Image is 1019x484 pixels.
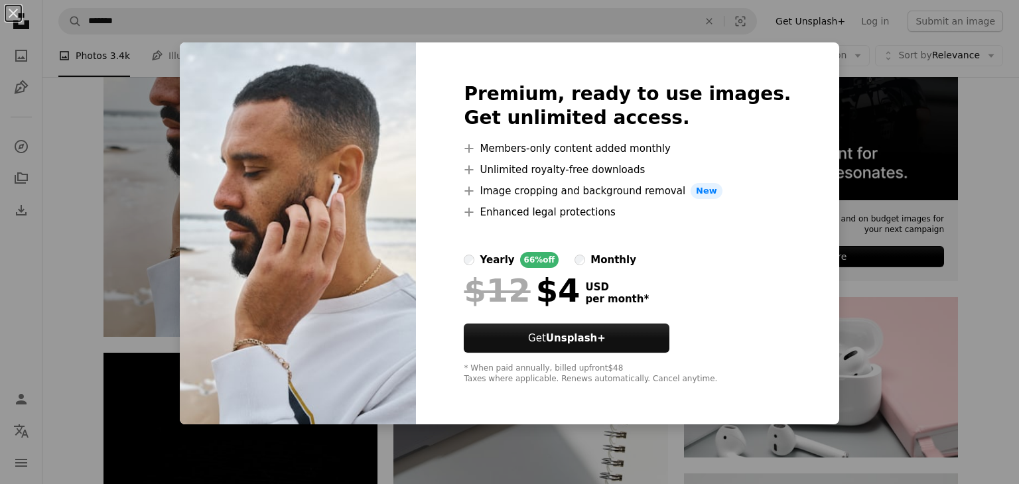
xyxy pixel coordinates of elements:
[180,42,416,424] img: premium_photo-1675129779575-54b713ec81dc
[464,255,474,265] input: yearly66%off
[691,183,722,199] span: New
[480,252,514,268] div: yearly
[464,162,791,178] li: Unlimited royalty-free downloads
[520,252,559,268] div: 66% off
[464,273,530,308] span: $12
[585,293,649,305] span: per month *
[575,255,585,265] input: monthly
[464,273,580,308] div: $4
[546,332,606,344] strong: Unsplash+
[464,324,669,353] button: GetUnsplash+
[590,252,636,268] div: monthly
[464,183,791,199] li: Image cropping and background removal
[585,281,649,293] span: USD
[464,141,791,156] li: Members-only content added monthly
[464,363,791,385] div: * When paid annually, billed upfront $48 Taxes where applicable. Renews automatically. Cancel any...
[464,82,791,130] h2: Premium, ready to use images. Get unlimited access.
[464,204,791,220] li: Enhanced legal protections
